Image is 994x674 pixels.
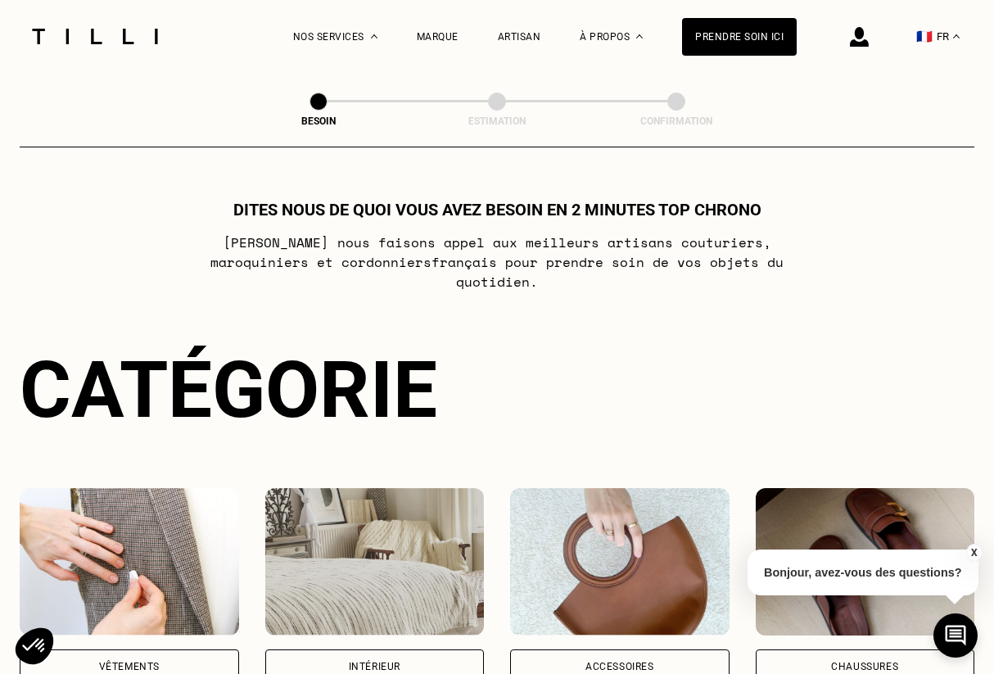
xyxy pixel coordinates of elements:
[498,31,541,43] a: Artisan
[26,29,164,44] img: Logo du service de couturière Tilli
[99,662,160,672] div: Vêtements
[682,18,797,56] a: Prendre soin ici
[20,488,239,636] img: Vêtements
[371,34,377,38] img: Menu déroulant
[417,31,459,43] a: Marque
[831,662,898,672] div: Chaussures
[748,550,978,595] p: Bonjour, avez-vous des questions?
[636,34,643,38] img: Menu déroulant à propos
[233,200,761,219] h1: Dites nous de quoi vous avez besoin en 2 minutes top chrono
[594,115,758,127] div: Confirmation
[850,27,869,47] img: icône connexion
[237,115,400,127] div: Besoin
[349,662,400,672] div: Intérieur
[510,488,730,636] img: Accessoires
[965,544,982,562] button: X
[585,662,654,672] div: Accessoires
[20,344,974,436] div: Catégorie
[953,34,960,38] img: menu déroulant
[265,488,485,636] img: Intérieur
[916,29,933,44] span: 🇫🇷
[756,488,975,636] img: Chaussures
[173,233,822,292] p: [PERSON_NAME] nous faisons appel aux meilleurs artisans couturiers , maroquiniers et cordonniers ...
[415,115,579,127] div: Estimation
